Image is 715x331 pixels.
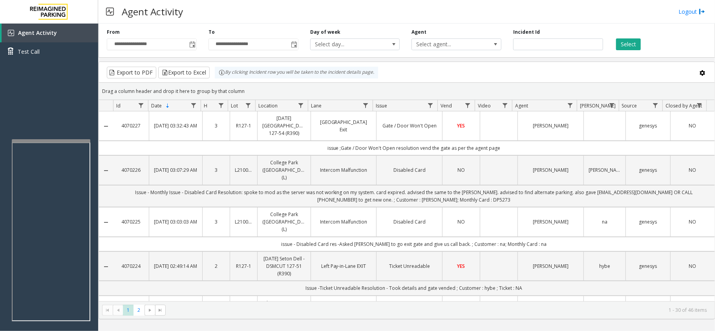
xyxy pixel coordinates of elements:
div: Drag a column header and drop it here to group by that column [99,84,715,98]
a: [GEOGRAPHIC_DATA] Exit [316,118,372,133]
a: The 929 Garage (I) (R390) [262,299,306,314]
span: Go to the next page [147,307,153,313]
a: 3 [207,122,225,129]
label: From [107,29,120,36]
img: 'icon' [8,30,14,36]
span: Date [151,102,162,109]
a: Video Filter Menu [500,100,510,111]
div: By clicking Incident row you will be taken to the incident details page. [215,67,378,78]
a: Logout [678,7,705,16]
span: Id [116,102,121,109]
a: Lane Filter Menu [360,100,371,111]
span: Closed by Agent [666,102,702,109]
a: Disabled Card [381,218,437,226]
a: 4070225 [118,218,144,226]
a: Collapse Details [99,167,113,174]
a: YES [447,262,475,270]
button: Export to PDF [107,67,156,78]
button: Select [616,38,641,50]
span: NO [689,167,696,173]
a: [PERSON_NAME] [523,122,579,129]
span: NO [689,263,696,269]
a: Intercom Malfunction [316,166,372,174]
a: [PERSON_NAME] [523,262,579,270]
a: Parker Filter Menu [606,100,617,111]
a: Source Filter Menu [650,100,661,111]
a: 2 [207,262,225,270]
img: logout [699,7,705,16]
span: Toggle popup [188,39,196,50]
a: [DATE] 02:49:14 AM [154,262,197,270]
a: [DATE] 03:03:03 AM [154,218,197,226]
a: NO [675,122,710,129]
a: R127-1 [235,122,252,129]
a: 3 [207,218,225,226]
a: 4070226 [118,166,144,174]
a: Date Filter Menu [188,100,199,111]
span: Go to the last page [155,305,166,316]
img: pageIcon [106,2,114,21]
a: genesys [631,218,665,226]
span: Toggle popup [289,39,298,50]
label: Incident Id [513,29,540,36]
td: Issue - Monthly Issue - Disabled Card Resolution: spoke to mod as the server was not working on m... [113,185,715,207]
span: Lot [231,102,238,109]
span: Select day... [311,39,382,50]
a: Ticket Unreadable [381,262,437,270]
a: NO [675,166,710,174]
a: 4070224 [118,262,144,270]
span: Go to the next page [144,305,155,316]
a: 4070227 [118,122,144,129]
a: College Park ([GEOGRAPHIC_DATA]) (L) [262,159,306,182]
a: Collapse Details [99,264,113,270]
a: NO [675,262,710,270]
span: Video [478,102,491,109]
a: Left Pay-in-Lane EXIT [316,262,372,270]
a: Closed by Agent Filter Menu [694,100,705,111]
img: infoIcon.svg [219,69,225,76]
span: H [204,102,207,109]
a: Agent Activity [2,24,98,42]
div: Data table [99,100,715,301]
a: Disabled Card [381,166,437,174]
span: Issue [376,102,387,109]
span: Location [258,102,278,109]
a: [PERSON_NAME] [589,166,621,174]
h3: Agent Activity [118,2,187,21]
span: Page 2 [133,305,144,315]
a: genesys [631,166,665,174]
span: Agent Activity [18,29,57,36]
span: Test Call [18,47,40,56]
span: Go to the last page [157,307,163,313]
a: [DATE] [GEOGRAPHIC_DATA] 127-54 (R390) [262,115,306,137]
span: NO [689,122,696,129]
span: YES [457,122,465,129]
a: Issue Filter Menu [425,100,436,111]
a: [DATE] 03:32:43 AM [154,122,197,129]
span: NO [689,218,696,225]
a: L21003800 [235,218,252,226]
span: Vend [441,102,452,109]
td: issue - Disabled Card res -Asked [PERSON_NAME] to go exit gate and give us call back. ; Customer ... [113,237,715,251]
a: NO [447,166,475,174]
span: NO [457,167,465,173]
button: Export to Excel [158,67,210,78]
span: Agent [515,102,528,109]
a: [DATE] Seton Dell - DSMCUT 127-51 (R390) [262,255,306,278]
span: Source [622,102,637,109]
a: Collapse Details [99,123,113,129]
a: [PERSON_NAME] [523,218,579,226]
td: Issue -Ticket Unreadable Resolution - Took details and gate vended ; Customer : hybe ; Ticket : NA [113,281,715,295]
a: na [589,218,621,226]
span: YES [457,263,465,269]
a: L21003800 [235,166,252,174]
label: Day of week [310,29,341,36]
a: Agent Filter Menu [565,100,575,111]
span: NO [457,218,465,225]
span: Sortable [165,103,171,109]
a: YES [447,122,475,129]
a: [DATE] 03:07:29 AM [154,166,197,174]
label: To [208,29,215,36]
a: Location Filter Menu [296,100,306,111]
a: hybe [589,262,621,270]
